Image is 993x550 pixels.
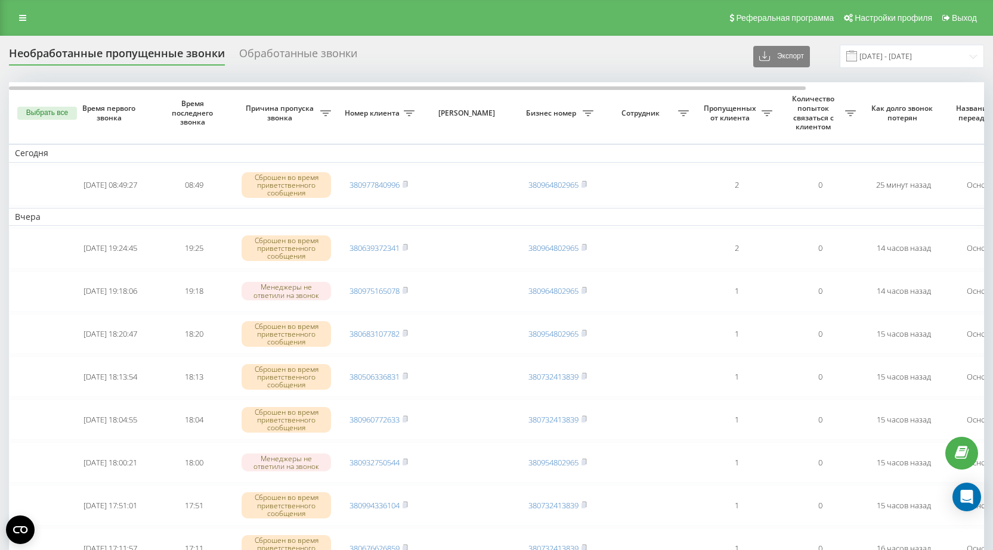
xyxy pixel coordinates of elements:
a: 380732413839 [528,500,579,511]
td: 14 часов назад [862,271,945,312]
button: Выбрать все [17,107,77,120]
td: 19:25 [152,228,236,269]
td: [DATE] 17:51:01 [69,485,152,526]
td: 1 [695,314,778,355]
td: 0 [778,165,862,206]
td: [DATE] 19:18:06 [69,271,152,312]
a: 380964802965 [528,285,579,296]
td: 1 [695,485,778,526]
td: 0 [778,271,862,312]
button: Экспорт [753,46,810,67]
td: 1 [695,271,778,312]
td: 18:04 [152,399,236,440]
td: [DATE] 18:13:54 [69,356,152,397]
div: Сброшен во время приветственного сообщения [242,235,331,262]
div: Сброшен во время приветственного сообщения [242,172,331,198]
div: Open Intercom Messenger [952,483,981,511]
td: 2 [695,228,778,269]
td: 18:20 [152,314,236,355]
a: 380506336831 [349,371,400,382]
div: Сброшен во время приветственного сообщения [242,407,331,433]
button: Open CMP widget [6,515,35,544]
div: Менеджеры не ответили на звонок [242,282,331,300]
a: 380964802965 [528,243,579,253]
td: 15 часов назад [862,485,945,526]
td: 0 [778,356,862,397]
td: 0 [778,314,862,355]
a: 380954802965 [528,328,579,339]
span: Сотрудник [605,108,678,118]
a: 380975165078 [349,285,400,296]
span: Причина пропуска звонка [242,104,320,122]
td: 2 [695,165,778,206]
td: 1 [695,399,778,440]
td: [DATE] 19:24:45 [69,228,152,269]
a: 380932750544 [349,457,400,468]
td: 0 [778,399,862,440]
span: Время последнего звонка [162,99,226,127]
td: [DATE] 18:20:47 [69,314,152,355]
td: [DATE] 18:00:21 [69,442,152,483]
td: 25 минут назад [862,165,945,206]
span: Пропущенных от клиента [701,104,762,122]
span: Время первого звонка [78,104,143,122]
td: 15 часов назад [862,399,945,440]
a: 380964802965 [528,179,579,190]
a: 380960772633 [349,414,400,425]
a: 380683107782 [349,328,400,339]
a: 380954802965 [528,457,579,468]
td: 14 часов назад [862,228,945,269]
span: [PERSON_NAME] [431,108,506,118]
a: 380732413839 [528,414,579,425]
td: 1 [695,356,778,397]
td: 15 часов назад [862,356,945,397]
div: Менеджеры не ответили на звонок [242,453,331,471]
a: 380977840996 [349,179,400,190]
span: Выход [952,13,977,23]
td: [DATE] 08:49:27 [69,165,152,206]
td: 0 [778,442,862,483]
td: 15 часов назад [862,442,945,483]
div: Сброшен во время приветственного сообщения [242,321,331,347]
div: Обработанные звонки [239,47,357,66]
td: 17:51 [152,485,236,526]
td: 0 [778,485,862,526]
td: 19:18 [152,271,236,312]
td: 15 часов назад [862,314,945,355]
span: Настройки профиля [855,13,932,23]
td: [DATE] 18:04:55 [69,399,152,440]
td: 18:00 [152,442,236,483]
a: 380639372341 [349,243,400,253]
td: 0 [778,228,862,269]
span: Бизнес номер [522,108,583,118]
span: Реферальная программа [736,13,834,23]
div: Необработанные пропущенные звонки [9,47,225,66]
a: 380732413839 [528,371,579,382]
td: 1 [695,442,778,483]
td: 08:49 [152,165,236,206]
td: 18:13 [152,356,236,397]
div: Сброшен во время приветственного сообщения [242,492,331,518]
span: Количество попыток связаться с клиентом [784,94,845,131]
span: Как долго звонок потерян [871,104,936,122]
a: 380994336104 [349,500,400,511]
div: Сброшен во время приветственного сообщения [242,364,331,390]
span: Номер клиента [343,108,404,118]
